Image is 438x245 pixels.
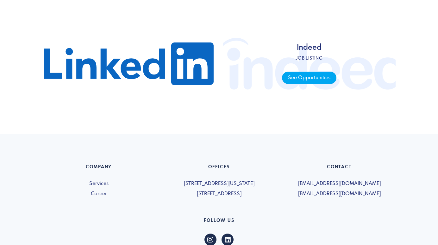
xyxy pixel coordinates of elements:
[282,72,336,84] span: See Opportunities
[223,16,396,111] a: Indeed Job listing See Opportunities
[283,180,396,188] span: [EMAIL_ADDRESS][DOMAIN_NAME]
[282,43,336,53] h4: Indeed
[283,164,396,172] h6: Contact
[163,180,275,188] span: [STREET_ADDRESS][US_STATE]
[42,218,396,226] h6: Follow US
[282,55,336,61] p: Job listing
[163,190,275,198] span: [STREET_ADDRESS]
[163,164,275,172] h6: Offices
[42,164,155,172] h6: Company
[42,190,155,198] a: Career
[283,190,396,198] span: [EMAIL_ADDRESS][DOMAIN_NAME]
[42,180,155,188] a: Services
